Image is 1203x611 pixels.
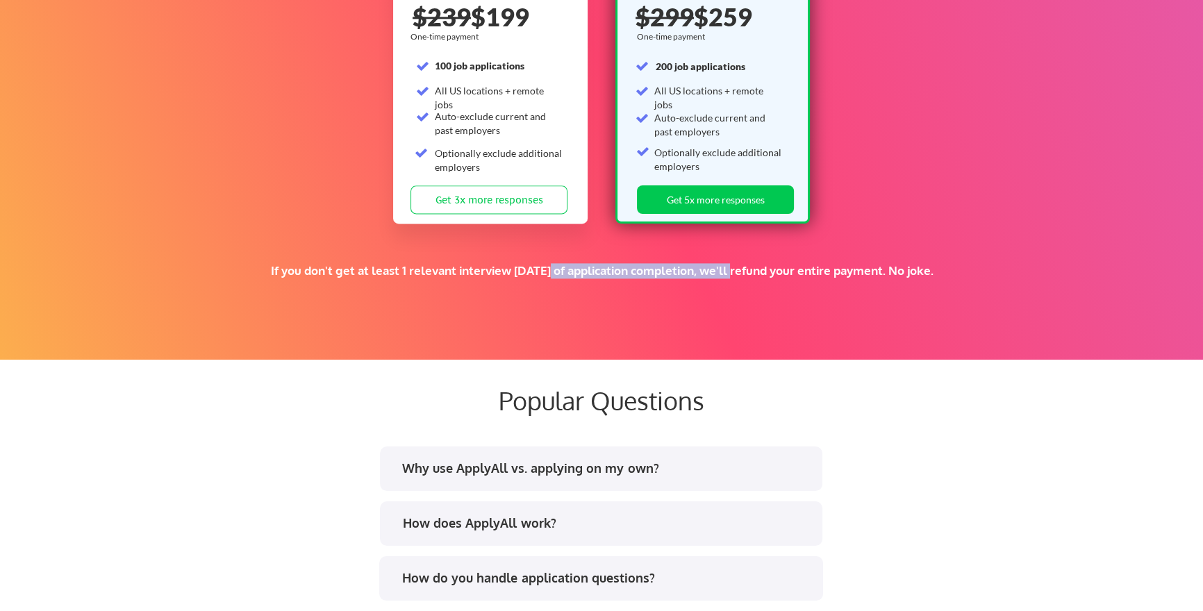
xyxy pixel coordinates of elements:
[636,4,793,29] div: $259
[242,263,963,278] div: If you don't get at least 1 relevant interview [DATE] of application completion, we'll refund you...
[402,569,810,587] div: How do you handle application questions?
[637,185,794,214] button: Get 5x more responses
[413,1,471,32] s: $239
[435,147,563,174] div: Optionally exclude additional employers
[654,84,783,111] div: All US locations + remote jobs
[402,460,810,477] div: Why use ApplyAll vs. applying on my own?
[654,146,783,173] div: Optionally exclude additional employers
[435,84,563,111] div: All US locations + remote jobs
[410,185,567,214] button: Get 3x more responses
[435,110,563,137] div: Auto-exclude current and past employers
[636,1,694,32] s: $299
[268,385,935,415] div: Popular Questions
[410,31,483,42] div: One-time payment
[654,111,783,138] div: Auto-exclude current and past employers
[413,4,570,29] div: $199
[435,60,524,72] strong: 100 job applications
[403,514,811,532] div: How does ApplyAll work?
[656,60,745,72] strong: 200 job applications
